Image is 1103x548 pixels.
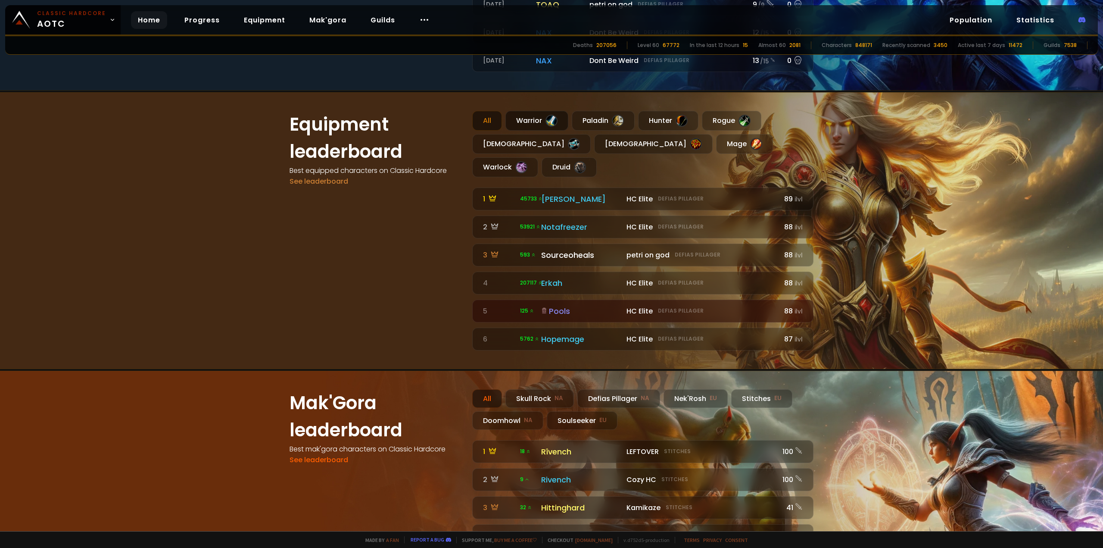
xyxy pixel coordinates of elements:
div: 88 [780,306,803,316]
div: Hittinghard [541,502,621,514]
div: 100 [780,446,803,457]
div: Druid [542,157,597,177]
small: Stitches [661,476,688,483]
a: 6 5762 Hopemage HC EliteDefias Pillager87ilvl [472,328,813,351]
div: 2081 [789,41,801,49]
div: Level 60 [638,41,659,49]
h1: Mak'Gora leaderboard [290,389,462,444]
div: 207056 [596,41,617,49]
small: ilvl [795,279,803,288]
span: 18 [520,448,531,455]
span: 45733 [520,195,543,203]
a: 3 593 Sourceoheals petri on godDefias Pillager88ilvl [472,244,813,266]
span: 5762 [520,335,539,343]
div: Rîvench [541,446,621,457]
div: 88 [780,222,803,232]
small: EU [710,394,717,403]
div: Nek'Rosh [664,389,728,408]
a: Report a bug [411,536,444,543]
a: 1 18 RîvenchLEFTOVERStitches100 [472,440,813,463]
span: Checkout [542,537,613,543]
a: Statistics [1010,11,1061,29]
div: 4 [483,278,515,288]
span: v. d752d5 - production [618,537,670,543]
a: 2 9RivenchCozy HCStitches100 [472,468,813,491]
div: 1 [483,194,515,204]
div: Soulseeker [547,411,617,430]
a: a fan [386,537,399,543]
a: Consent [725,537,748,543]
div: 5 [483,306,515,316]
span: Made by [360,537,399,543]
div: Paladin [572,111,635,131]
span: 53921 [520,223,541,231]
span: 125 [520,307,534,315]
div: 67772 [663,41,679,49]
div: 3 [483,502,515,513]
span: 207117 [520,279,543,287]
div: Rivench [541,474,621,485]
div: HC Elite [626,194,775,204]
a: 2 53921 Notafreezer HC EliteDefias Pillager88ilvl [472,216,813,238]
small: Defias Pillager [658,279,704,287]
small: ilvl [795,223,803,232]
a: Guilds [364,11,402,29]
small: NA [555,394,563,403]
a: Privacy [703,537,722,543]
a: Progress [178,11,227,29]
a: Population [943,11,999,29]
div: 87 [780,334,803,344]
small: Defias Pillager [675,251,720,259]
div: 11472 [1009,41,1022,49]
small: Defias Pillager [658,335,704,343]
a: [DOMAIN_NAME] [575,537,613,543]
div: All [472,111,502,131]
div: 848171 [855,41,872,49]
small: Defias Pillager [658,195,704,203]
div: 2 [483,474,515,485]
small: ilvl [795,335,803,344]
div: 89 [780,194,803,204]
div: Notafreezer [541,221,621,233]
a: 4 207117 Erkah HC EliteDefias Pillager88ilvl [472,272,813,294]
div: In the last 12 hours [690,41,739,49]
div: [PERSON_NAME] [541,193,621,205]
div: Deaths [573,41,593,49]
div: 2 [483,222,515,232]
small: Stitches [664,448,691,455]
div: Hunter [638,111,698,131]
small: NA [641,394,649,403]
div: Stitches [731,389,792,408]
a: See leaderboard [290,455,348,465]
div: Warlock [472,157,538,177]
div: Hopemage [541,333,621,345]
h1: Equipment leaderboard [290,111,462,165]
a: Home [131,11,167,29]
span: 9 [520,476,530,483]
div: Doomhowl [472,411,543,430]
a: 3 32 HittinghardKamikazeStitches41 [472,496,813,519]
div: Snackz [541,530,621,542]
span: 593 [520,251,536,259]
small: EU [774,394,782,403]
div: 4 [483,530,515,541]
div: 3 [483,250,515,260]
small: EU [599,416,607,425]
div: HC Elite [626,306,775,316]
div: Sourceoheals [541,249,621,261]
div: 7538 [1064,41,1077,49]
h4: Best equipped characters on Classic Hardcore [290,165,462,176]
div: 15 [743,41,748,49]
div: Active last 7 days [958,41,1005,49]
div: Warrior [505,111,568,131]
h4: Best mak'gora characters on Classic Hardcore [290,444,462,454]
div: petri on god [626,250,775,260]
span: AOTC [37,9,106,30]
div: All [472,389,502,408]
a: Buy me a coffee [494,537,537,543]
small: ilvl [795,307,803,316]
div: 100 [780,474,803,485]
span: Support me, [456,537,537,543]
div: 1 [483,446,515,457]
div: 88 [780,278,803,288]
